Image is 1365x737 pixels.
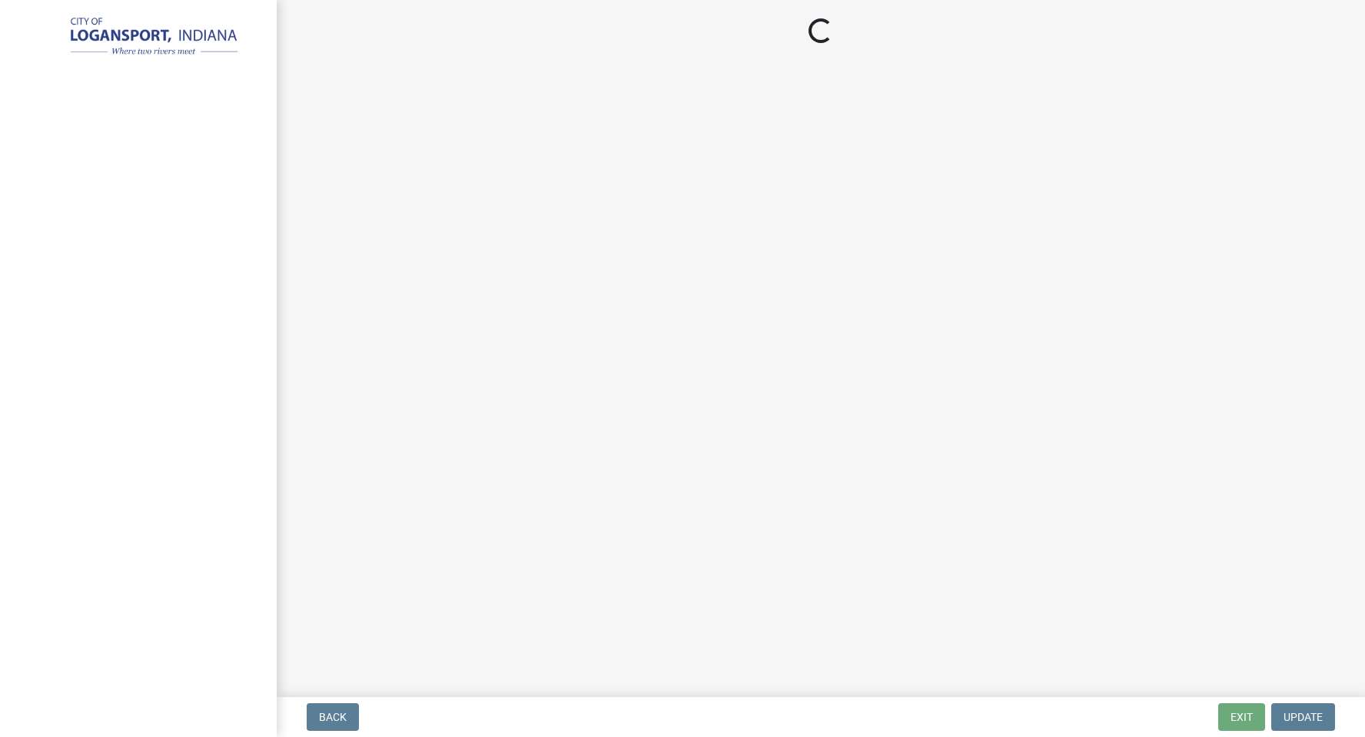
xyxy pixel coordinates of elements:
span: Back [319,711,347,723]
button: Update [1271,703,1335,731]
img: City of Logansport, Indiana [31,16,252,59]
span: Update [1284,711,1323,723]
button: Back [307,703,359,731]
button: Exit [1218,703,1265,731]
